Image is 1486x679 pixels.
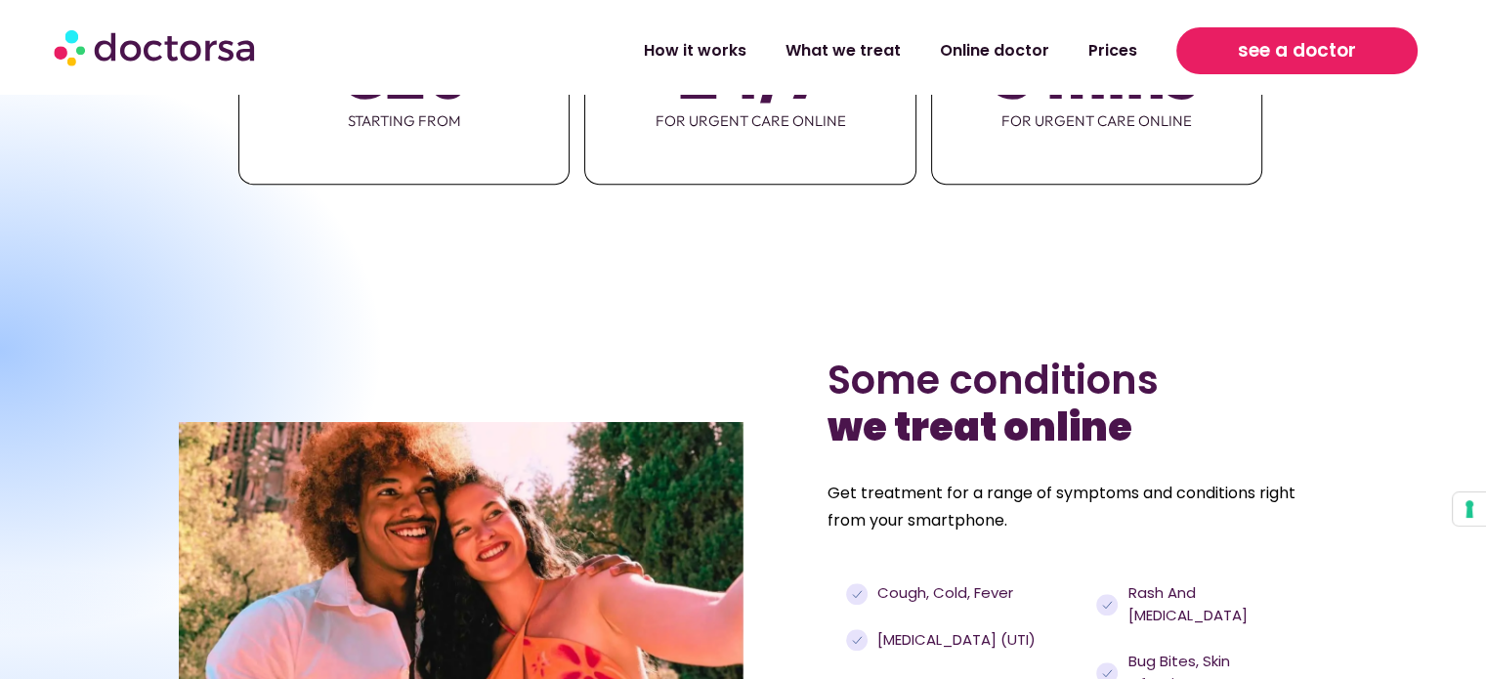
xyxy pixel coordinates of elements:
a: Prices [1069,28,1157,73]
span: for urgent care online [932,101,1261,142]
span: [MEDICAL_DATA] (UTI) [872,629,1036,652]
a: see a doctor [1176,27,1418,74]
a: Online doctor [920,28,1069,73]
span: Rash and [MEDICAL_DATA] [1124,582,1293,626]
nav: Menu [392,28,1157,73]
span: see a doctor [1238,35,1356,66]
a: How it works [624,28,766,73]
span: Cough, cold, fever [872,582,1013,605]
a: What we treat [766,28,920,73]
button: Your consent preferences for tracking technologies [1453,492,1486,526]
span: for urgent care online [585,101,914,142]
p: Get treatment for a range of symptoms and conditions right from your smartphone. [828,480,1307,534]
h2: Some conditions [828,357,1307,450]
a: [MEDICAL_DATA] (UTI) [846,629,1087,652]
span: starting from [239,101,569,142]
b: we treat online [828,400,1132,454]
